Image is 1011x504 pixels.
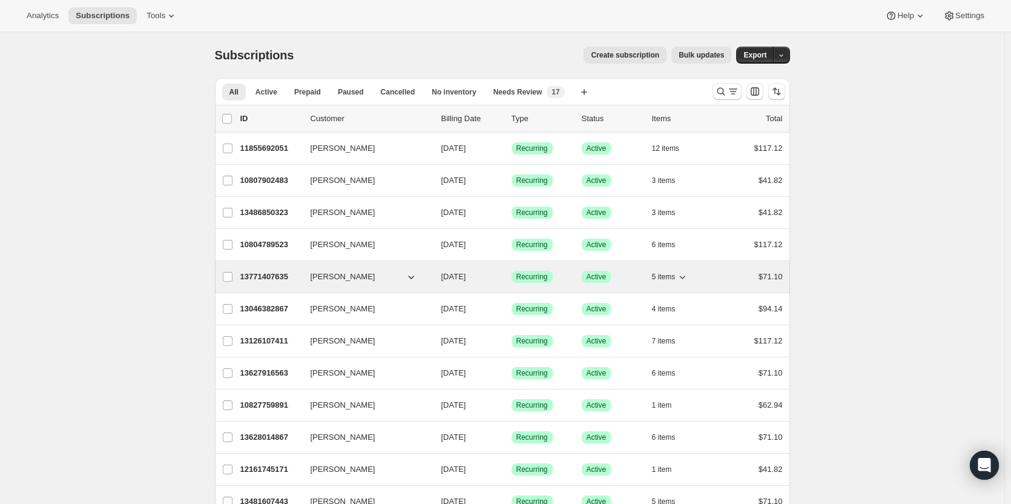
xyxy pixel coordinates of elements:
[584,47,667,64] button: Create subscription
[338,87,364,97] span: Paused
[303,460,424,479] button: [PERSON_NAME]
[652,144,679,153] span: 12 items
[240,239,301,251] p: 10804789523
[652,172,689,189] button: 3 items
[754,144,783,153] span: $117.12
[139,7,185,24] button: Tools
[759,368,783,377] span: $71.10
[441,144,466,153] span: [DATE]
[240,271,301,283] p: 13771407635
[516,176,548,185] span: Recurring
[240,335,301,347] p: 13126107411
[441,368,466,377] span: [DATE]
[441,272,466,281] span: [DATE]
[240,236,783,253] div: 10804789523[PERSON_NAME][DATE]SuccessRecurringSuccessActive6 items$117.12
[652,113,713,125] div: Items
[897,11,914,21] span: Help
[652,140,693,157] button: 12 items
[311,271,375,283] span: [PERSON_NAME]
[582,113,642,125] p: Status
[311,335,375,347] span: [PERSON_NAME]
[878,7,933,24] button: Help
[240,397,783,414] div: 10827759891[PERSON_NAME][DATE]SuccessRecurringSuccessActive1 item$62.94
[311,207,375,219] span: [PERSON_NAME]
[303,363,424,383] button: [PERSON_NAME]
[759,304,783,313] span: $94.14
[552,87,559,97] span: 17
[587,400,607,410] span: Active
[652,400,672,410] span: 1 item
[240,431,301,443] p: 13628014867
[215,48,294,62] span: Subscriptions
[240,429,783,446] div: 13628014867[PERSON_NAME][DATE]SuccessRecurringSuccessActive6 items$71.10
[441,240,466,249] span: [DATE]
[591,50,659,60] span: Create subscription
[587,176,607,185] span: Active
[516,208,548,217] span: Recurring
[587,208,607,217] span: Active
[240,140,783,157] div: 11855692051[PERSON_NAME][DATE]SuccessRecurringSuccessActive12 items$117.12
[240,300,783,317] div: 13046382867[PERSON_NAME][DATE]SuccessRecurringSuccessActive4 items$94.14
[671,47,731,64] button: Bulk updates
[240,207,301,219] p: 13486850323
[311,142,375,154] span: [PERSON_NAME]
[240,365,783,382] div: 13627916563[PERSON_NAME][DATE]SuccessRecurringSuccessActive6 items$71.10
[303,203,424,222] button: [PERSON_NAME]
[493,87,542,97] span: Needs Review
[759,400,783,409] span: $62.94
[936,7,992,24] button: Settings
[516,144,548,153] span: Recurring
[652,429,689,446] button: 6 items
[575,84,594,101] button: Create new view
[766,113,782,125] p: Total
[516,433,548,442] span: Recurring
[303,396,424,415] button: [PERSON_NAME]
[587,465,607,474] span: Active
[652,236,689,253] button: 6 items
[240,172,783,189] div: 10807902483[PERSON_NAME][DATE]SuccessRecurringSuccessActive3 items$41.82
[587,240,607,250] span: Active
[240,113,783,125] div: IDCustomerBilling DateTypeStatusItemsTotal
[76,11,130,21] span: Subscriptions
[441,113,502,125] p: Billing Date
[587,304,607,314] span: Active
[516,272,548,282] span: Recurring
[652,336,676,346] span: 7 items
[587,144,607,153] span: Active
[441,304,466,313] span: [DATE]
[759,208,783,217] span: $41.82
[240,333,783,350] div: 13126107411[PERSON_NAME][DATE]SuccessRecurringSuccessActive7 items$117.12
[303,267,424,287] button: [PERSON_NAME]
[19,7,66,24] button: Analytics
[759,465,783,474] span: $41.82
[441,400,466,409] span: [DATE]
[311,174,375,187] span: [PERSON_NAME]
[652,204,689,221] button: 3 items
[652,397,685,414] button: 1 item
[303,139,424,158] button: [PERSON_NAME]
[240,367,301,379] p: 13627916563
[516,240,548,250] span: Recurring
[652,465,672,474] span: 1 item
[441,433,466,442] span: [DATE]
[516,368,548,378] span: Recurring
[303,331,424,351] button: [PERSON_NAME]
[240,142,301,154] p: 11855692051
[587,433,607,442] span: Active
[303,171,424,190] button: [PERSON_NAME]
[432,87,476,97] span: No inventory
[240,399,301,411] p: 10827759891
[652,208,676,217] span: 3 items
[255,87,277,97] span: Active
[652,304,676,314] span: 4 items
[652,268,689,285] button: 5 items
[311,113,432,125] p: Customer
[652,365,689,382] button: 6 items
[652,461,685,478] button: 1 item
[759,272,783,281] span: $71.10
[294,87,321,97] span: Prepaid
[303,235,424,254] button: [PERSON_NAME]
[311,367,375,379] span: [PERSON_NAME]
[441,176,466,185] span: [DATE]
[512,113,572,125] div: Type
